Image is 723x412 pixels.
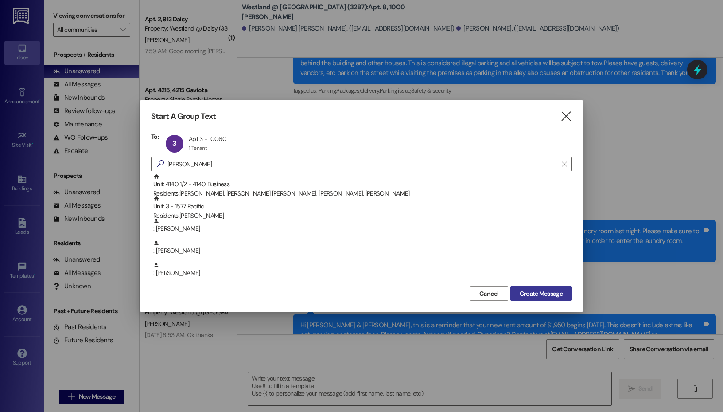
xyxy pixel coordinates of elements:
[151,218,572,240] div: : [PERSON_NAME]
[151,262,572,284] div: : [PERSON_NAME]
[153,173,572,199] div: Unit: 4140 1/2 - 4140 Business
[153,240,572,255] div: : [PERSON_NAME]
[520,289,563,298] span: Create Message
[151,133,159,141] h3: To:
[560,112,572,121] i: 
[189,145,207,152] div: 1 Tenant
[189,135,226,143] div: Apt 3 - 1006C
[562,161,567,168] i: 
[151,196,572,218] div: Unit: 3 - 1577 PacificResidents:[PERSON_NAME]
[510,286,572,301] button: Create Message
[470,286,508,301] button: Cancel
[151,111,216,122] h3: Start A Group Text
[167,158,557,170] input: Search for any contact or apartment
[172,139,176,148] span: 3
[153,262,572,278] div: : [PERSON_NAME]
[151,240,572,262] div: : [PERSON_NAME]
[479,289,499,298] span: Cancel
[153,159,167,169] i: 
[153,218,572,233] div: : [PERSON_NAME]
[151,173,572,196] div: Unit: 4140 1/2 - 4140 BusinessResidents:[PERSON_NAME], [PERSON_NAME] [PERSON_NAME], [PERSON_NAME]...
[153,211,572,220] div: Residents: [PERSON_NAME]
[153,196,572,221] div: Unit: 3 - 1577 Pacific
[153,189,572,198] div: Residents: [PERSON_NAME], [PERSON_NAME] [PERSON_NAME], [PERSON_NAME], [PERSON_NAME]
[557,157,571,171] button: Clear text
